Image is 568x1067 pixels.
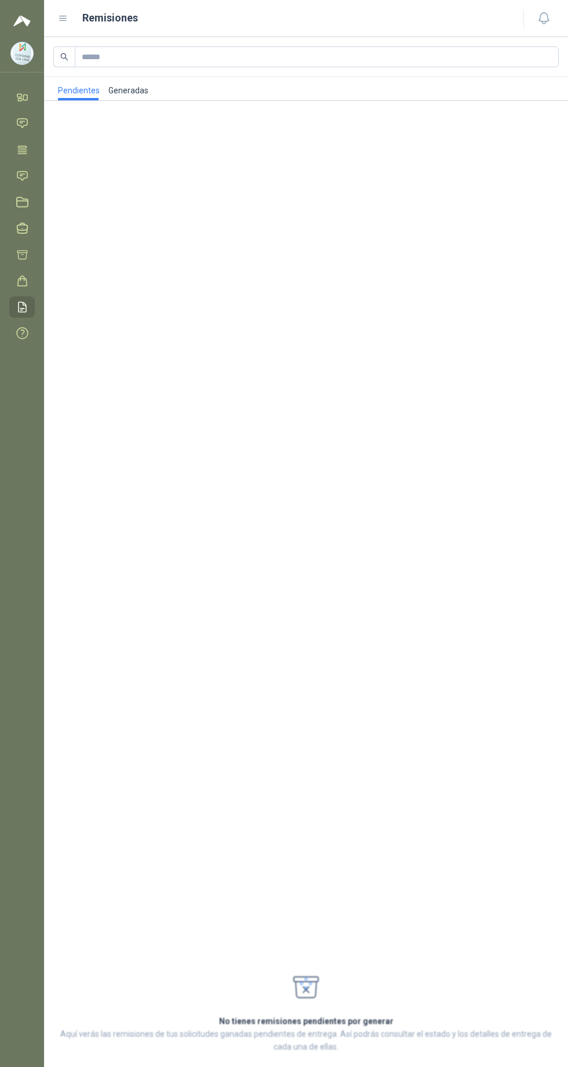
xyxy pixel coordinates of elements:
img: Company Logo [11,42,33,64]
span: search [60,53,68,61]
a: Generadas [108,77,148,100]
h1: Remisiones [82,10,138,26]
img: Logo peakr [13,14,31,28]
a: Pendientes [58,77,99,100]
